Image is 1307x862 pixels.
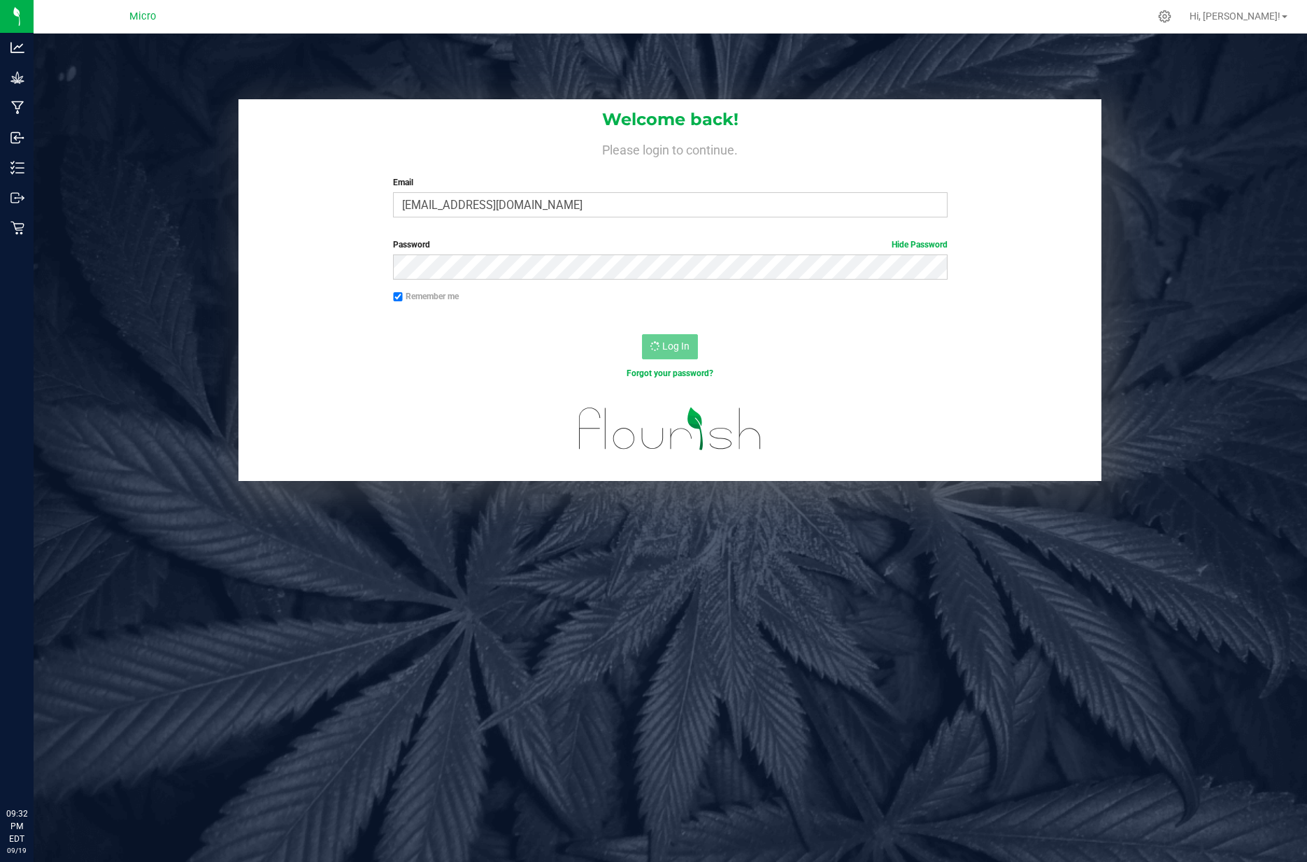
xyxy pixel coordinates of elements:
[627,368,713,378] a: Forgot your password?
[6,845,27,856] p: 09/19
[10,71,24,85] inline-svg: Grow
[10,131,24,145] inline-svg: Inbound
[662,340,690,352] span: Log In
[1190,10,1280,22] span: Hi, [PERSON_NAME]!
[1156,10,1173,23] div: Manage settings
[10,101,24,115] inline-svg: Manufacturing
[642,334,698,359] button: Log In
[238,140,1101,157] h4: Please login to continue.
[6,807,27,845] p: 09:32 PM EDT
[129,10,156,22] span: Micro
[10,221,24,235] inline-svg: Retail
[562,394,778,464] img: flourish_logo.svg
[10,191,24,205] inline-svg: Outbound
[393,292,403,302] input: Remember me
[393,176,948,189] label: Email
[10,41,24,55] inline-svg: Analytics
[10,161,24,175] inline-svg: Inventory
[393,290,459,303] label: Remember me
[238,110,1101,129] h1: Welcome back!
[892,240,948,250] a: Hide Password
[393,240,430,250] span: Password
